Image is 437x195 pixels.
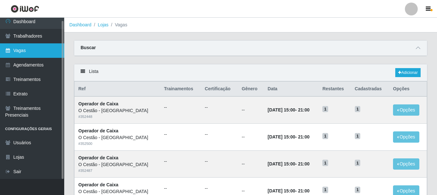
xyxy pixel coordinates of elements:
td: -- [238,124,264,151]
ul: -- [164,158,197,165]
a: Lojas [98,22,108,27]
strong: - [268,107,310,112]
div: O Cestão - [GEOGRAPHIC_DATA] [78,134,156,141]
a: Dashboard [69,22,92,27]
strong: Operador de Caixa [78,182,118,187]
strong: - [268,134,310,139]
div: O Cestão - [GEOGRAPHIC_DATA] [78,107,156,114]
div: # 352487 [78,168,156,173]
ul: -- [164,104,197,111]
span: 1 [355,187,361,193]
span: 1 [322,106,328,112]
a: Adicionar [395,68,421,77]
span: 1 [355,106,361,112]
span: 1 [322,160,328,166]
span: 1 [322,187,328,193]
time: [DATE] 15:00 [268,161,295,166]
time: 21:00 [298,134,310,139]
div: Lista [74,64,427,81]
button: Opções [393,158,419,170]
div: # 352500 [78,141,156,146]
strong: - [268,161,310,166]
div: O Cestão - [GEOGRAPHIC_DATA] [78,188,156,195]
ul: -- [164,185,197,192]
ul: -- [205,131,234,138]
button: Opções [393,104,419,116]
td: -- [238,96,264,123]
div: # 352448 [78,114,156,120]
li: Vagas [109,22,127,28]
th: Gênero [238,82,264,97]
time: 21:00 [298,107,310,112]
div: O Cestão - [GEOGRAPHIC_DATA] [78,161,156,168]
th: Opções [389,82,427,97]
button: Opções [393,131,419,143]
time: [DATE] 15:00 [268,107,295,112]
th: Trainamentos [160,82,201,97]
th: Ref [74,82,160,97]
td: -- [238,150,264,177]
strong: Buscar [81,45,96,50]
img: CoreUI Logo [11,5,39,13]
nav: breadcrumb [64,18,437,32]
strong: Operador de Caixa [78,101,118,106]
strong: - [268,188,310,193]
time: 21:00 [298,188,310,193]
span: 1 [355,160,361,166]
th: Restantes [319,82,351,97]
strong: Operador de Caixa [78,128,118,133]
ul: -- [164,131,197,138]
strong: Operador de Caixa [78,155,118,160]
th: Cadastradas [351,82,389,97]
ul: -- [205,158,234,165]
time: [DATE] 15:00 [268,134,295,139]
ul: -- [205,104,234,111]
span: 1 [355,133,361,139]
span: 1 [322,133,328,139]
ul: -- [205,185,234,192]
th: Certificação [201,82,238,97]
th: Data [264,82,319,97]
time: 21:00 [298,161,310,166]
time: [DATE] 15:00 [268,188,295,193]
